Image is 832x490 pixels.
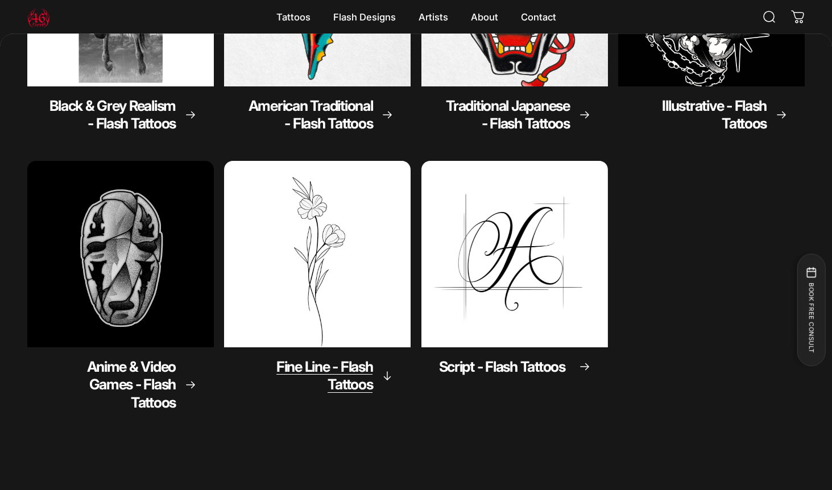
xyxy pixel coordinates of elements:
[662,97,767,132] span: Illustrative - Flash Tattoos
[27,161,214,429] a: Anime & Video Games - Flash Tattoos
[785,5,810,30] a: 0 items
[446,97,570,132] span: Traditional Japanese - Flash Tattoos
[49,97,176,132] span: Black & Grey Realism - Flash Tattoos
[510,5,568,29] a: Contact
[276,358,373,393] span: Fine Line - Flash Tattoos
[224,161,411,429] a: Fine Line - Flash Tattoos
[265,5,568,29] nav: Primary
[407,5,460,29] summary: Artists
[797,254,825,366] button: BOOK FREE CONSULT
[249,97,373,132] span: American Traditional - Flash Tattoos
[421,161,608,429] a: Script - Flash Tattoos
[439,358,565,375] span: Script - Flash Tattoos
[460,5,510,29] summary: About
[87,358,176,411] span: Anime & Video Games - Flash Tattoos
[322,5,407,29] summary: Flash Designs
[265,5,322,29] summary: Tattoos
